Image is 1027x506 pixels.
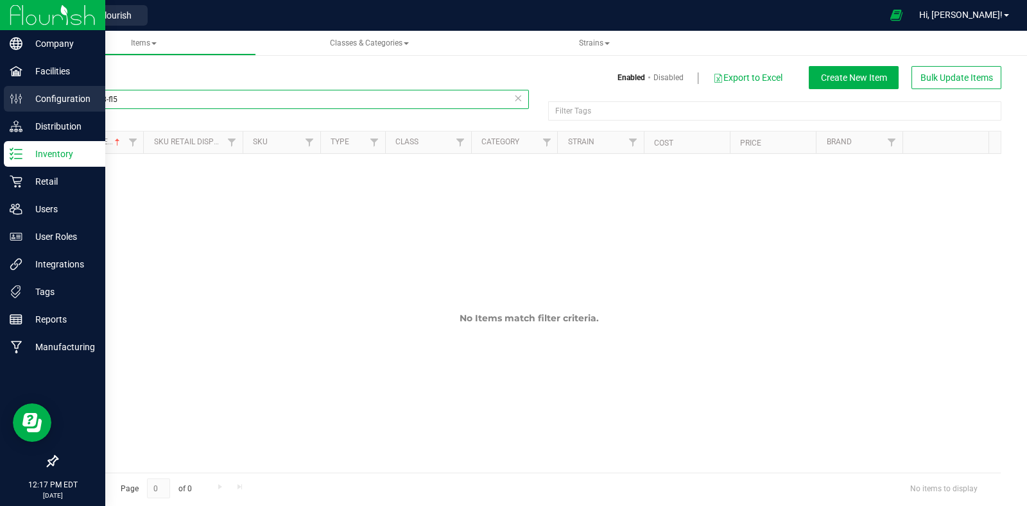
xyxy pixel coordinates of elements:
a: Enabled [617,72,645,83]
inline-svg: Manufacturing [10,341,22,353]
a: Strain [568,137,594,146]
p: User Roles [22,229,99,244]
inline-svg: Reports [10,313,22,326]
a: Filter [363,131,384,153]
a: Disabled [653,72,684,83]
a: Price [740,139,761,148]
p: Inventory [22,146,99,162]
inline-svg: Tags [10,285,22,298]
a: Cost [654,139,673,148]
span: Bulk Update Items [920,72,993,83]
a: SKU [253,137,268,146]
a: Brand [827,137,852,146]
p: Configuration [22,91,99,106]
span: Clear [513,90,522,106]
a: Filter [221,131,243,153]
a: Filter [881,131,902,153]
p: [DATE] [6,491,99,500]
p: Retail [22,174,99,189]
span: No items to display [900,478,988,498]
a: Type [331,137,349,146]
p: Tags [22,284,99,299]
iframe: Resource center [13,403,51,442]
inline-svg: User Roles [10,230,22,243]
p: Integrations [22,257,99,272]
inline-svg: Facilities [10,65,22,78]
a: Filter [622,131,643,153]
span: Strains [579,38,610,47]
a: Filter [450,131,471,153]
a: Filter [122,131,143,153]
span: Open Ecommerce Menu [882,3,911,28]
inline-svg: Distribution [10,120,22,133]
span: Create New Item [821,72,887,83]
input: Search Item Name, SKU Retail Name, or Part Number [56,90,529,109]
p: 12:17 PM EDT [6,479,99,491]
button: Create New Item [809,66,899,89]
span: Items [131,38,157,47]
h3: Items [56,66,519,81]
inline-svg: Configuration [10,92,22,105]
inline-svg: Integrations [10,258,22,271]
inline-svg: Retail [10,175,22,188]
p: Manufacturing [22,339,99,355]
a: Filter [299,131,320,153]
inline-svg: Company [10,37,22,50]
div: No Items match filter criteria. [151,312,906,324]
inline-svg: Inventory [10,148,22,160]
p: Distribution [22,119,99,134]
span: Classes & Categories [330,38,409,47]
button: Export to Excel [712,67,783,89]
a: Category [481,137,519,146]
inline-svg: Users [10,203,22,215]
button: Bulk Update Items [911,66,1001,89]
a: Filter [536,131,557,153]
a: Sku Retail Display Name [154,137,250,146]
span: Hi, [PERSON_NAME]! [919,10,1003,20]
p: Company [22,36,99,51]
a: Class [395,137,419,146]
span: Page of 0 [110,478,202,498]
p: Facilities [22,63,99,79]
p: Reports [22,312,99,327]
p: Users [22,201,99,217]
